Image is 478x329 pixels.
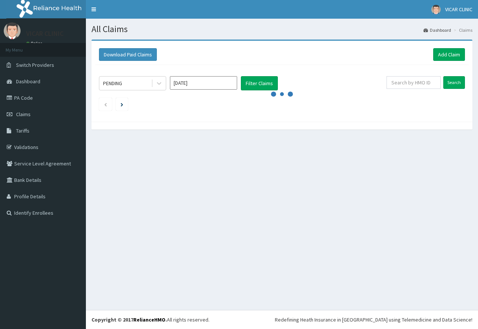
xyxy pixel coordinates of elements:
[387,76,441,89] input: Search by HMO ID
[86,310,478,329] footer: All rights reserved.
[16,62,54,68] span: Switch Providers
[241,76,278,90] button: Filter Claims
[26,41,44,46] a: Online
[121,101,123,108] a: Next page
[271,83,293,105] svg: audio-loading
[99,48,157,61] button: Download Paid Claims
[275,316,472,323] div: Redefining Heath Insurance in [GEOGRAPHIC_DATA] using Telemedicine and Data Science!
[431,5,441,14] img: User Image
[91,24,472,34] h1: All Claims
[4,22,21,39] img: User Image
[133,316,165,323] a: RelianceHMO
[16,111,31,118] span: Claims
[103,80,122,87] div: PENDING
[445,6,472,13] span: VICAR CLINIC
[433,48,465,61] a: Add Claim
[104,101,107,108] a: Previous page
[91,316,167,323] strong: Copyright © 2017 .
[26,30,63,37] p: VICAR CLINIC
[452,27,472,33] li: Claims
[16,78,40,85] span: Dashboard
[423,27,451,33] a: Dashboard
[170,76,237,90] input: Select Month and Year
[443,76,465,89] input: Search
[16,127,30,134] span: Tariffs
